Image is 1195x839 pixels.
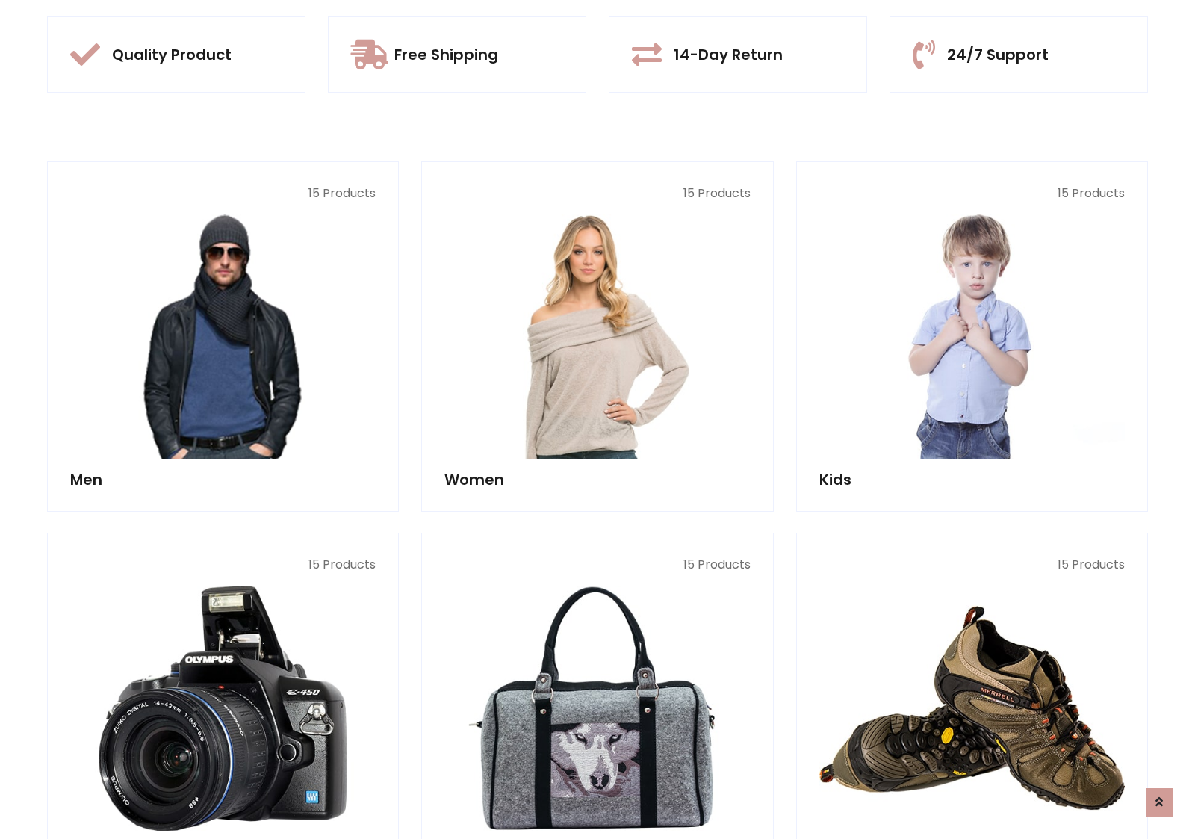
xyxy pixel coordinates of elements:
[444,471,750,489] h5: Women
[819,471,1125,489] h5: Kids
[394,46,498,64] h5: Free Shipping
[112,46,232,64] h5: Quality Product
[947,46,1049,64] h5: 24/7 Support
[70,185,376,202] p: 15 Products
[444,556,750,574] p: 15 Products
[674,46,783,64] h5: 14-Day Return
[819,185,1125,202] p: 15 Products
[70,556,376,574] p: 15 Products
[819,556,1125,574] p: 15 Products
[444,185,750,202] p: 15 Products
[70,471,376,489] h5: Men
